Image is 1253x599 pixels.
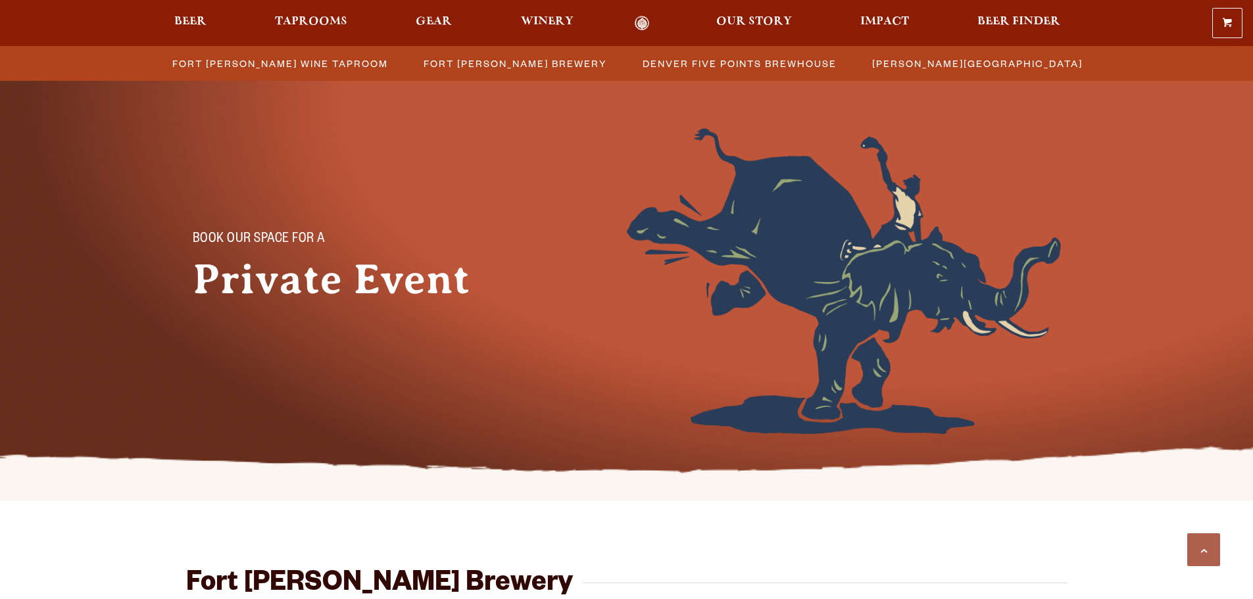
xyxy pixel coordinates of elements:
a: Our Story [708,16,800,31]
a: Denver Five Points Brewhouse [635,54,843,73]
span: Fort [PERSON_NAME] Wine Taproom [172,54,388,73]
a: Odell Home [618,16,667,31]
span: Winery [521,16,574,27]
a: Beer Finder [969,16,1069,31]
a: Fort [PERSON_NAME] Wine Taproom [164,54,395,73]
img: Foreground404 [627,128,1061,434]
span: [PERSON_NAME][GEOGRAPHIC_DATA] [872,54,1083,73]
span: Our Story [716,16,792,27]
a: Scroll to top [1187,533,1220,566]
span: Beer [174,16,207,27]
span: Beer Finder [977,16,1060,27]
h1: Private Event [193,256,508,303]
span: Gear [416,16,452,27]
a: Taprooms [266,16,356,31]
span: Denver Five Points Brewhouse [643,54,837,73]
a: [PERSON_NAME][GEOGRAPHIC_DATA] [864,54,1089,73]
p: Book Our Space for a [193,232,482,248]
a: Beer [166,16,215,31]
a: Gear [407,16,460,31]
a: Winery [512,16,582,31]
span: Fort [PERSON_NAME] Brewery [424,54,607,73]
span: Impact [860,16,909,27]
a: Impact [852,16,918,31]
a: Fort [PERSON_NAME] Brewery [416,54,614,73]
span: Taprooms [275,16,347,27]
